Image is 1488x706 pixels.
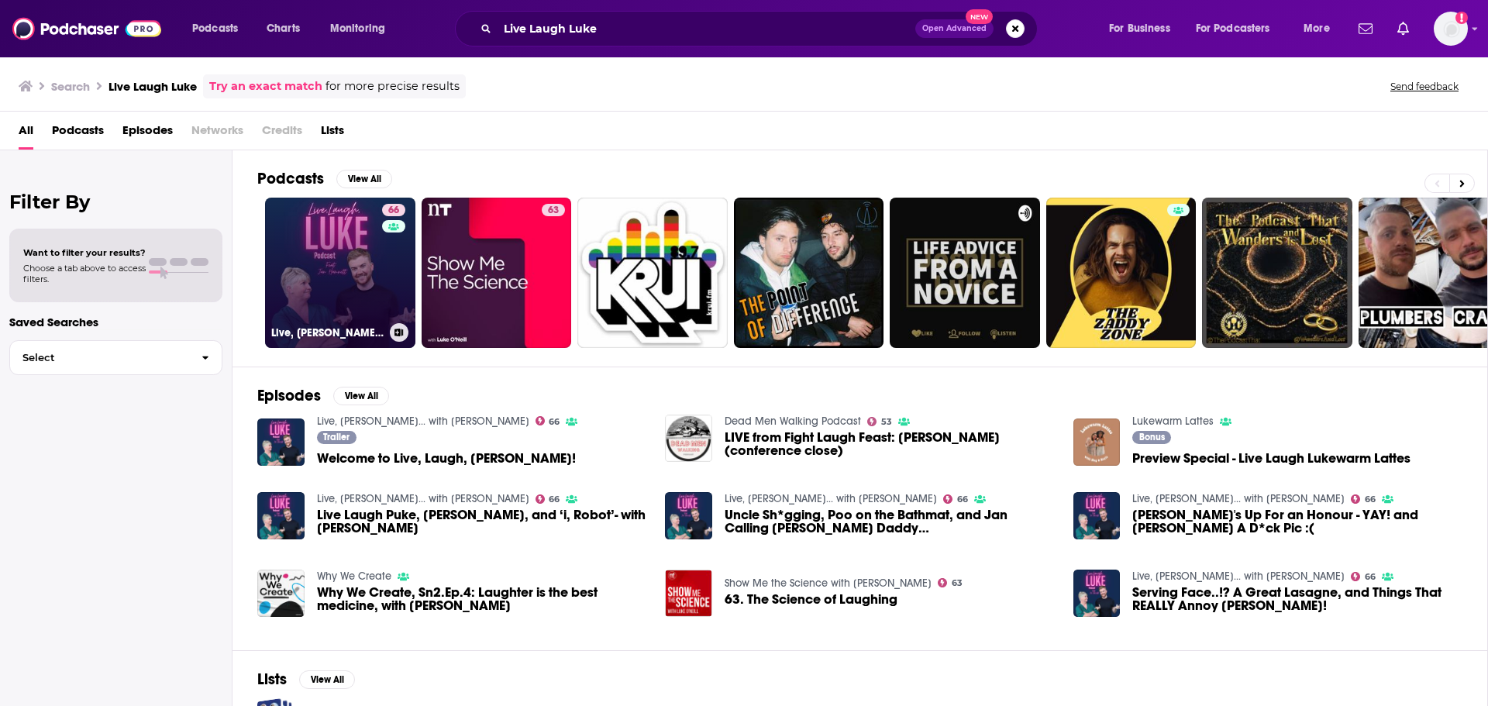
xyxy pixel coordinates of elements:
h3: Live Laugh Luke [108,79,197,94]
span: LIVE from Fight Laugh Feast: [PERSON_NAME] (conference close) [725,431,1055,457]
a: Lukewarm Lattes [1132,415,1214,428]
a: Luke's Up For an Honour - YAY! and Jan Receives A D*ck Pic :( [1132,508,1462,535]
a: Serving Face..!? A Great Lasagne, and Things That REALLY Annoy Luke! [1132,586,1462,612]
a: 66 [536,494,560,504]
a: Show notifications dropdown [1352,15,1379,42]
span: 66 [549,496,560,503]
a: Live, Laugh, Luke... with Luke Hamnett [317,415,529,428]
span: Open Advanced [922,25,987,33]
span: Monitoring [330,18,385,40]
span: 63 [952,580,963,587]
span: Podcasts [192,18,238,40]
img: Preview Special - Live Laugh Lukewarm Lattes [1073,418,1121,466]
span: Charts [267,18,300,40]
span: Uncle Sh*gging, Poo on the Bathmat, and Jan Calling [PERSON_NAME] Daddy… [725,508,1055,535]
button: Send feedback [1386,80,1463,93]
span: for more precise results [325,77,460,95]
span: Credits [262,118,302,150]
span: 66 [1365,496,1376,503]
span: New [966,9,994,24]
a: Welcome to Live, Laugh, Luke! [317,452,576,465]
button: View All [299,670,355,689]
span: For Podcasters [1196,18,1270,40]
a: Uncle Sh*gging, Poo on the Bathmat, and Jan Calling Luke Daddy… [725,508,1055,535]
span: Serving Face..!? A Great Lasagne, and Things That REALLY Annoy [PERSON_NAME]! [1132,586,1462,612]
a: LIVE from Fight Laugh Feast: Luke Pierson (conference close) [725,431,1055,457]
button: open menu [319,16,405,41]
a: Dead Men Walking Podcast [725,415,861,428]
a: 63. The Science of Laughing [725,593,897,606]
span: Welcome to Live, Laugh, [PERSON_NAME]! [317,452,576,465]
span: Select [10,353,189,363]
span: For Business [1109,18,1170,40]
span: 66 [957,496,968,503]
a: Episodes [122,118,173,150]
a: 66 [1351,572,1376,581]
button: open menu [1098,16,1190,41]
img: 63. The Science of Laughing [665,570,712,617]
a: Why We Create [317,570,391,583]
img: Luke's Up For an Honour - YAY! and Jan Receives A D*ck Pic :( [1073,492,1121,539]
a: 66Live, [PERSON_NAME]... with [PERSON_NAME] [265,198,415,348]
a: 66 [943,494,968,504]
span: Logged in as Naomiumusic [1434,12,1468,46]
button: open menu [1186,16,1293,41]
a: 66 [536,416,560,425]
img: Uncle Sh*gging, Poo on the Bathmat, and Jan Calling Luke Daddy… [665,492,712,539]
span: Preview Special - Live Laugh Lukewarm Lattes [1132,452,1410,465]
input: Search podcasts, credits, & more... [498,16,915,41]
h3: Live, [PERSON_NAME]... with [PERSON_NAME] [271,326,384,339]
img: Why We Create, Sn2.Ep.4: Laughter is the best medicine, with Luke McGarry [257,570,305,617]
a: Live Laugh Puke, Nan Down, and ‘i, Robot’- with Charlotte Crosby [317,508,647,535]
span: 66 [549,418,560,425]
a: Podcasts [52,118,104,150]
a: Show Me the Science with Luke O'Neill [725,577,932,590]
span: Choose a tab above to access filters. [23,263,146,284]
a: Live, Laugh, Luke... with Luke Hamnett [1132,492,1345,505]
a: All [19,118,33,150]
a: 63 [938,578,963,587]
span: 63 [548,203,559,219]
a: Charts [257,16,309,41]
button: View All [333,387,389,405]
a: 63 [542,204,565,216]
a: PodcastsView All [257,169,392,188]
h2: Podcasts [257,169,324,188]
img: Welcome to Live, Laugh, Luke! [257,418,305,466]
span: Bonus [1139,432,1165,442]
span: 66 [388,203,399,219]
button: open menu [1293,16,1349,41]
button: Show profile menu [1434,12,1468,46]
button: Select [9,340,222,375]
a: Live, Laugh, Luke... with Luke Hamnett [1132,570,1345,583]
span: Networks [191,118,243,150]
a: Show notifications dropdown [1391,15,1415,42]
span: 66 [1365,573,1376,580]
a: 53 [867,417,892,426]
a: 66 [382,204,405,216]
span: Want to filter your results? [23,247,146,258]
a: Lists [321,118,344,150]
span: Why We Create, Sn2.Ep.4: Laughter is the best medicine, with [PERSON_NAME] [317,586,647,612]
a: 63 [422,198,572,348]
a: 66 [1351,494,1376,504]
svg: Add a profile image [1455,12,1468,24]
button: open menu [181,16,258,41]
img: LIVE from Fight Laugh Feast: Luke Pierson (conference close) [665,415,712,462]
a: Try an exact match [209,77,322,95]
button: Open AdvancedNew [915,19,994,38]
a: ListsView All [257,670,355,689]
img: Serving Face..!? A Great Lasagne, and Things That REALLY Annoy Luke! [1073,570,1121,617]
